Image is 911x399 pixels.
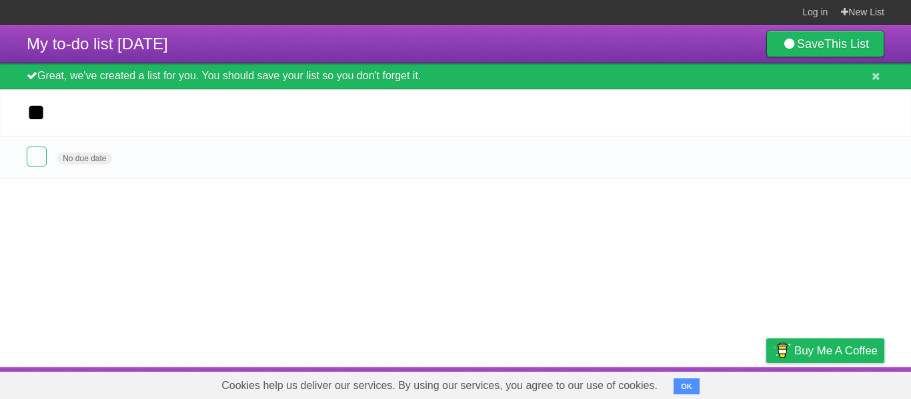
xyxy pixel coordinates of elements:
[704,370,733,396] a: Terms
[57,153,111,165] span: No due date
[766,338,884,363] a: Buy me a coffee
[674,378,700,394] button: OK
[208,372,671,399] span: Cookies help us deliver our services. By using our services, you agree to our use of cookies.
[766,31,884,57] a: SaveThis List
[589,370,617,396] a: About
[824,37,869,51] b: This List
[633,370,687,396] a: Developers
[749,370,784,396] a: Privacy
[794,339,878,362] span: Buy me a coffee
[773,339,791,362] img: Buy me a coffee
[800,370,884,396] a: Suggest a feature
[27,35,168,53] span: My to-do list [DATE]
[27,147,47,167] label: Done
